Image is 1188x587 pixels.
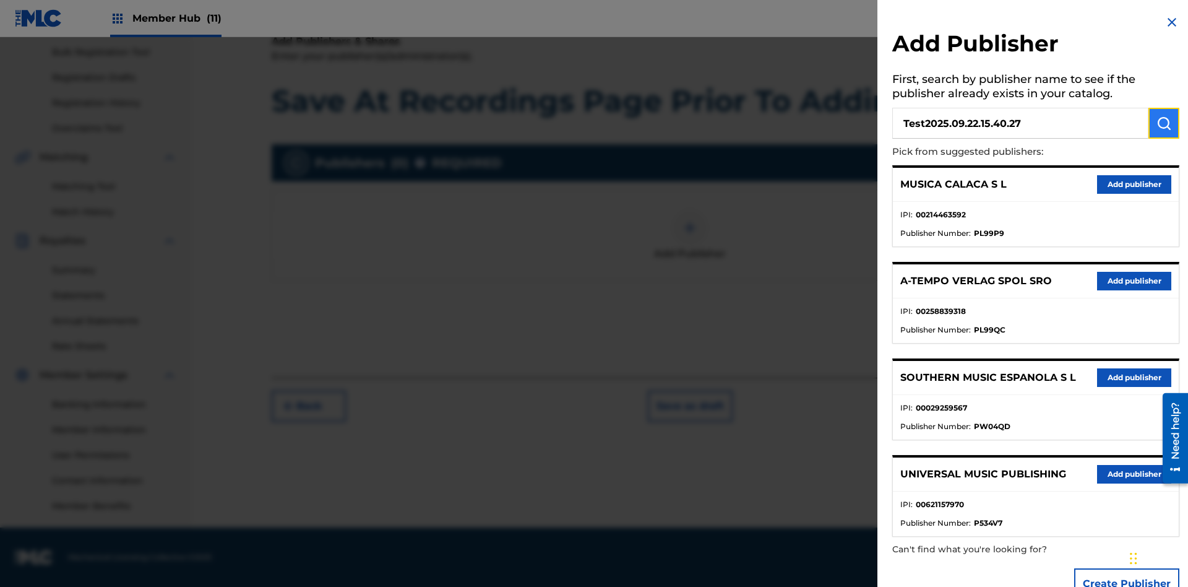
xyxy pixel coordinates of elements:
button: Add publisher [1097,175,1171,194]
input: Search publisher's name [892,108,1148,139]
p: MUSICA CALACA S L [900,177,1007,192]
h2: Add Publisher [892,30,1179,61]
span: Publisher Number : [900,421,971,432]
strong: 00214463592 [916,209,966,220]
strong: 00029259567 [916,402,967,414]
p: A-TEMPO VERLAG SPOL SRO [900,274,1052,289]
strong: PW04QD [974,421,1010,432]
strong: P534V7 [974,518,1002,529]
p: Pick from suggested publishers: [892,139,1109,165]
img: Top Rightsholders [110,11,125,26]
iframe: Resource Center [1153,388,1188,490]
span: Publisher Number : [900,228,971,239]
button: Add publisher [1097,465,1171,484]
span: Publisher Number : [900,324,971,336]
strong: 00621157970 [916,499,964,510]
button: Add publisher [1097,368,1171,387]
span: IPI : [900,499,913,510]
span: Publisher Number : [900,518,971,529]
strong: PL99P9 [974,228,1004,239]
p: Can't find what you're looking for? [892,537,1109,562]
span: IPI : [900,402,913,414]
span: IPI : [900,209,913,220]
div: Drag [1130,540,1137,577]
strong: 00258839318 [916,306,966,317]
p: SOUTHERN MUSIC ESPANOLA S L [900,370,1076,385]
h5: First, search by publisher name to see if the publisher already exists in your catalog. [892,69,1179,108]
iframe: Chat Widget [1126,528,1188,587]
span: Member Hub [132,11,222,25]
strong: PL99QC [974,324,1005,336]
span: (11) [207,12,222,24]
img: MLC Logo [15,9,62,27]
img: Search Works [1156,116,1171,131]
span: IPI : [900,306,913,317]
p: UNIVERSAL MUSIC PUBLISHING [900,467,1066,482]
button: Add publisher [1097,272,1171,290]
